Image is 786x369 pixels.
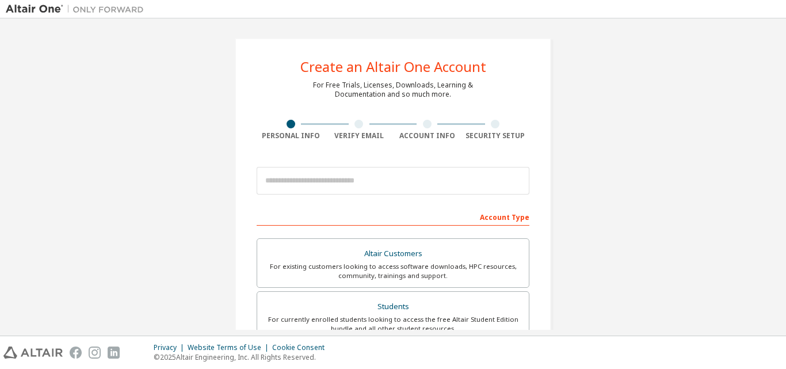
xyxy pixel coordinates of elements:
[393,131,461,140] div: Account Info
[188,343,272,352] div: Website Terms of Use
[264,246,522,262] div: Altair Customers
[3,347,63,359] img: altair_logo.svg
[461,131,530,140] div: Security Setup
[325,131,394,140] div: Verify Email
[89,347,101,359] img: instagram.svg
[264,299,522,315] div: Students
[154,352,331,362] p: © 2025 Altair Engineering, Inc. All Rights Reserved.
[154,343,188,352] div: Privacy
[257,131,325,140] div: Personal Info
[300,60,486,74] div: Create an Altair One Account
[272,343,331,352] div: Cookie Consent
[313,81,473,99] div: For Free Trials, Licenses, Downloads, Learning & Documentation and so much more.
[264,315,522,333] div: For currently enrolled students looking to access the free Altair Student Edition bundle and all ...
[6,3,150,15] img: Altair One
[70,347,82,359] img: facebook.svg
[257,207,529,226] div: Account Type
[264,262,522,280] div: For existing customers looking to access software downloads, HPC resources, community, trainings ...
[108,347,120,359] img: linkedin.svg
